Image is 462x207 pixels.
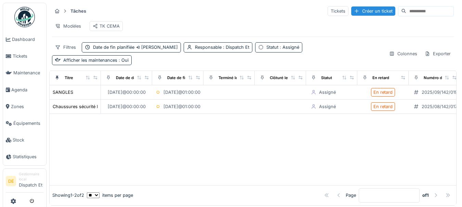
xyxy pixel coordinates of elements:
div: En retard [373,103,393,110]
a: Agenda [3,82,46,98]
span: : Assigné [278,45,299,50]
span: Statistiques [13,153,43,160]
a: Zones [3,98,46,115]
span: Maintenance [13,70,43,76]
div: SANGLES [53,89,73,95]
div: En retard [372,75,389,81]
div: Statut [266,44,299,50]
div: Date de fin planifiée [167,75,204,81]
div: Modèles [52,21,84,31]
div: Chaussures sécurité bloc cmr [53,103,115,110]
a: DE Gestionnaire localDispatch Et [6,172,43,193]
div: Assigné [319,89,336,95]
div: Date de début planifiée [116,75,159,81]
img: Badge_color-CXgf-gQk.svg [14,7,35,27]
span: : Dispatch Et [222,45,249,50]
div: Numéro de ticket [424,75,456,81]
span: Dashboard [12,36,43,43]
div: Date de fin planifiée [93,44,178,50]
div: Gestionnaire local [19,172,43,182]
div: En retard [373,89,393,95]
span: Agenda [11,87,43,93]
div: Afficher les maintenances [63,57,129,63]
li: DE [6,176,16,186]
div: Filtres [52,42,79,52]
div: Terminé le [219,75,238,81]
span: : Oui [117,58,129,63]
div: [DATE] @ 01:00:00 [163,103,200,110]
span: Tickets [13,53,43,59]
div: Assigné [319,103,336,110]
a: Dashboard [3,31,46,48]
strong: Tâches [68,8,89,14]
a: Stock [3,132,46,148]
div: Clôturé le [270,75,288,81]
a: Équipements [3,115,46,132]
div: [DATE] @ 00:00:00 [108,103,146,110]
div: Créer un ticket [351,6,395,16]
a: Tickets [3,48,46,64]
div: Colonnes [386,49,420,59]
div: TK CEMA [93,23,120,29]
div: items per page [87,192,133,198]
li: Dispatch Et [19,172,43,191]
a: Statistiques [3,148,46,165]
span: Équipements [13,120,43,127]
span: Stock [13,137,43,143]
div: Showing 1 - 2 of 2 [52,192,84,198]
strong: of 1 [422,192,429,198]
span: Zones [11,103,43,110]
div: Responsable [195,44,249,50]
div: Statut [321,75,332,81]
div: [DATE] @ 01:00:00 [163,89,200,95]
span: [PERSON_NAME] [134,45,178,50]
div: Titre [65,75,73,81]
a: Maintenance [3,64,46,81]
div: Tickets [328,6,348,16]
div: Page [346,192,356,198]
div: Exporter [422,49,454,59]
div: [DATE] @ 00:00:00 [108,89,146,95]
